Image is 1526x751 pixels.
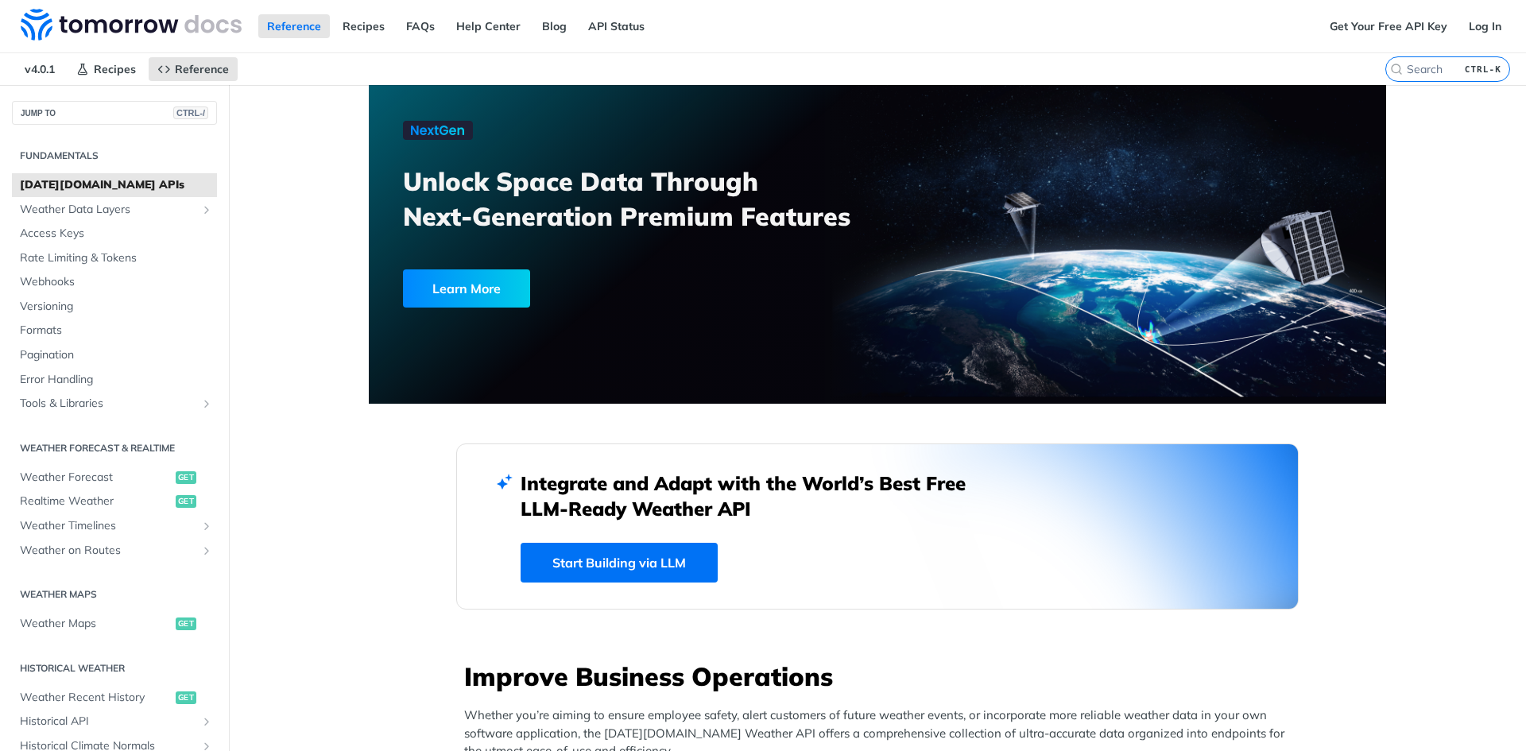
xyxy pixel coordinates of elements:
a: Recipes [68,57,145,81]
span: Recipes [94,62,136,76]
h3: Improve Business Operations [464,659,1299,694]
a: FAQs [397,14,443,38]
span: get [176,495,196,508]
a: Formats [12,319,217,343]
svg: Search [1390,63,1403,75]
a: Log In [1460,14,1510,38]
a: Rate Limiting & Tokens [12,246,217,270]
a: Historical APIShow subpages for Historical API [12,710,217,734]
a: Webhooks [12,270,217,294]
button: JUMP TOCTRL-/ [12,101,217,125]
span: Tools & Libraries [20,396,196,412]
span: Rate Limiting & Tokens [20,250,213,266]
img: NextGen [403,121,473,140]
span: Reference [175,62,229,76]
button: Show subpages for Weather on Routes [200,544,213,557]
a: Versioning [12,295,217,319]
a: Reference [149,57,238,81]
a: Recipes [334,14,393,38]
span: Weather Timelines [20,518,196,534]
span: Pagination [20,347,213,363]
button: Show subpages for Weather Data Layers [200,203,213,216]
span: Realtime Weather [20,494,172,509]
a: Access Keys [12,222,217,246]
img: Tomorrow.io Weather API Docs [21,9,242,41]
a: Weather Mapsget [12,612,217,636]
span: Weather Recent History [20,690,172,706]
h2: Fundamentals [12,149,217,163]
h2: Weather Forecast & realtime [12,441,217,455]
h2: Integrate and Adapt with the World’s Best Free LLM-Ready Weather API [521,470,990,521]
div: Learn More [403,269,530,308]
a: [DATE][DOMAIN_NAME] APIs [12,173,217,197]
a: Weather on RoutesShow subpages for Weather on Routes [12,539,217,563]
a: Weather TimelinesShow subpages for Weather Timelines [12,514,217,538]
a: Tools & LibrariesShow subpages for Tools & Libraries [12,392,217,416]
a: Error Handling [12,368,217,392]
span: get [176,691,196,704]
button: Show subpages for Weather Timelines [200,520,213,532]
span: Historical API [20,714,196,730]
a: Help Center [447,14,529,38]
a: Learn More [403,269,796,308]
span: v4.0.1 [16,57,64,81]
span: Weather Data Layers [20,202,196,218]
h2: Weather Maps [12,587,217,602]
button: Show subpages for Tools & Libraries [200,397,213,410]
a: API Status [579,14,653,38]
span: get [176,617,196,630]
span: Formats [20,323,213,339]
span: get [176,471,196,484]
span: Error Handling [20,372,213,388]
button: Show subpages for Historical API [200,715,213,728]
span: [DATE][DOMAIN_NAME] APIs [20,177,213,193]
span: Versioning [20,299,213,315]
a: Pagination [12,343,217,367]
a: Weather Forecastget [12,466,217,490]
a: Weather Recent Historyget [12,686,217,710]
h3: Unlock Space Data Through Next-Generation Premium Features [403,164,895,234]
h2: Historical Weather [12,661,217,676]
span: Webhooks [20,274,213,290]
kbd: CTRL-K [1461,61,1505,77]
a: Start Building via LLM [521,543,718,583]
a: Get Your Free API Key [1321,14,1456,38]
span: Weather Maps [20,616,172,632]
a: Weather Data LayersShow subpages for Weather Data Layers [12,198,217,222]
span: CTRL-/ [173,106,208,119]
a: Blog [533,14,575,38]
a: Reference [258,14,330,38]
span: Weather Forecast [20,470,172,486]
a: Realtime Weatherget [12,490,217,513]
span: Weather on Routes [20,543,196,559]
span: Access Keys [20,226,213,242]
